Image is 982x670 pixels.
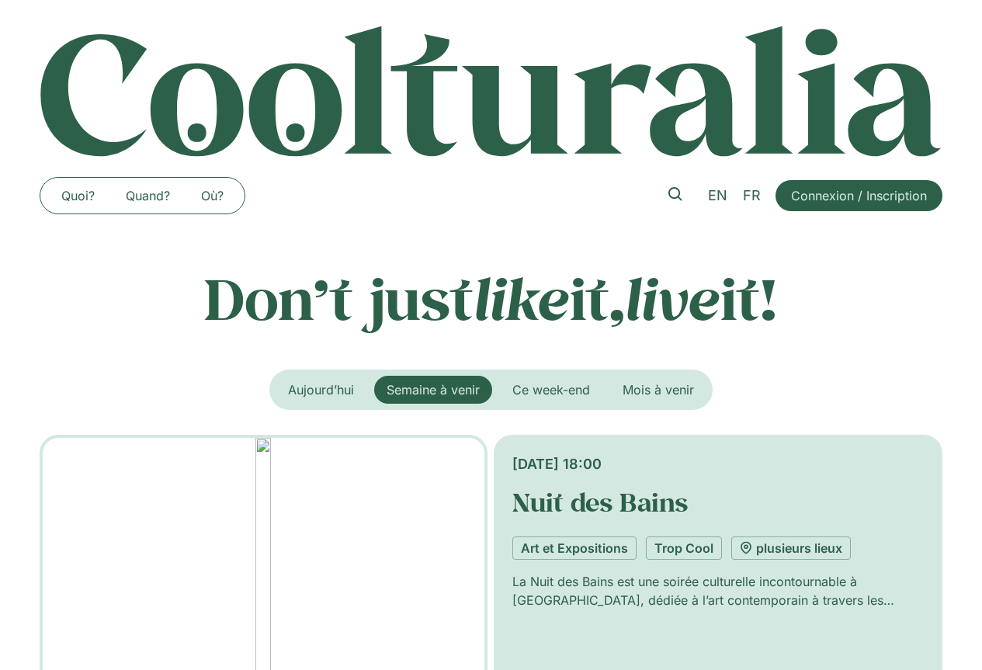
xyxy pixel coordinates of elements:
[776,180,942,211] a: Connexion / Inscription
[512,485,688,519] a: Nuit des Bains
[791,186,927,205] span: Connexion / Inscription
[512,536,637,560] a: Art et Expositions
[288,382,354,397] span: Aujourd’hui
[646,536,722,560] a: Trop Cool
[474,260,570,335] em: like
[46,183,110,208] a: Quoi?
[708,187,727,203] span: EN
[512,382,590,397] span: Ce week-end
[46,183,239,208] nav: Menu
[387,382,480,397] span: Semaine à venir
[623,382,694,397] span: Mois à venir
[625,260,720,335] em: live
[512,453,925,474] div: [DATE] 18:00
[735,185,769,207] a: FR
[40,265,943,332] p: Don’t just it, it!
[110,183,186,208] a: Quand?
[700,185,735,207] a: EN
[743,187,761,203] span: FR
[186,183,239,208] a: Où?
[512,572,925,609] p: La Nuit des Bains est une soirée culturelle incontournable à [GEOGRAPHIC_DATA], dédiée à l’art co...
